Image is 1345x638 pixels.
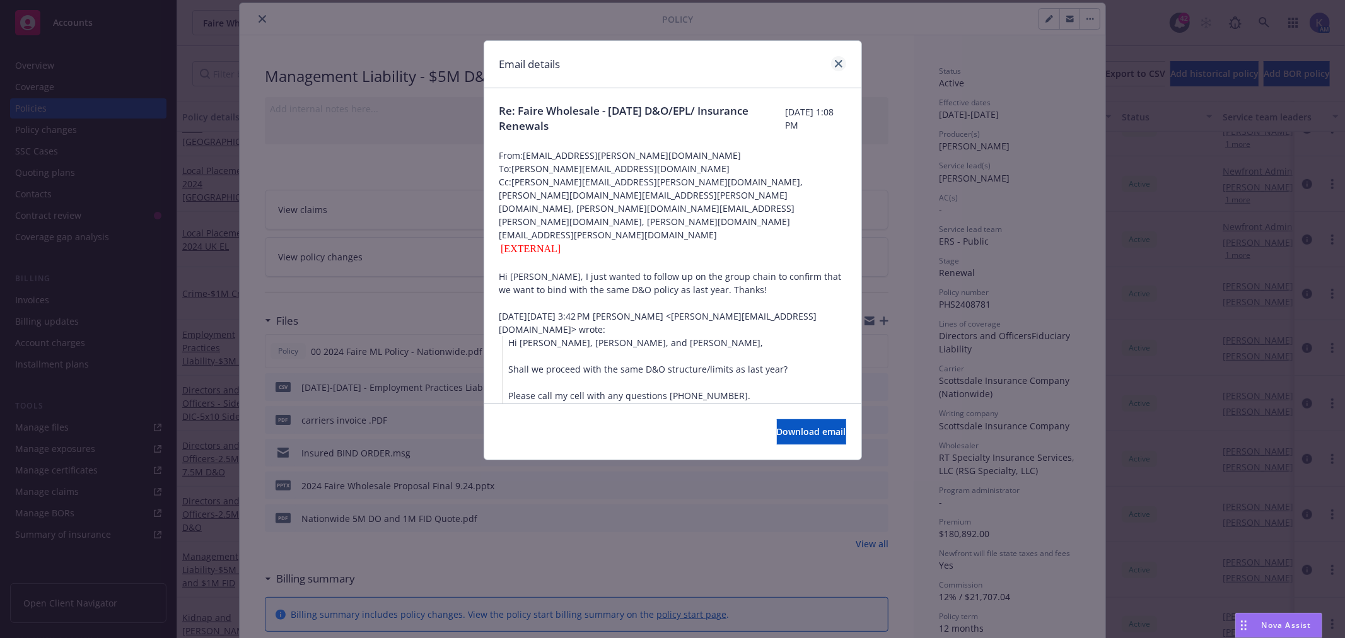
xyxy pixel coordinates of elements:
a: [PERSON_NAME][EMAIL_ADDRESS][DOMAIN_NAME] [499,310,817,335]
span: Nova Assist [1262,620,1312,630]
button: Nova Assist [1235,613,1322,638]
button: Download email [777,419,846,444]
span: Download email [777,426,846,438]
div: [DATE][DATE] 3:42 PM [PERSON_NAME] < > wrote: [499,310,846,336]
div: Drag to move [1236,613,1252,637]
div: Shall we proceed with the same D&O structure/limits as last year? [508,362,846,376]
span: Please call my cell with any questions [PHONE_NUMBER]. [508,390,750,402]
div: Hi [PERSON_NAME], [PERSON_NAME], and [PERSON_NAME], [508,336,846,402]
